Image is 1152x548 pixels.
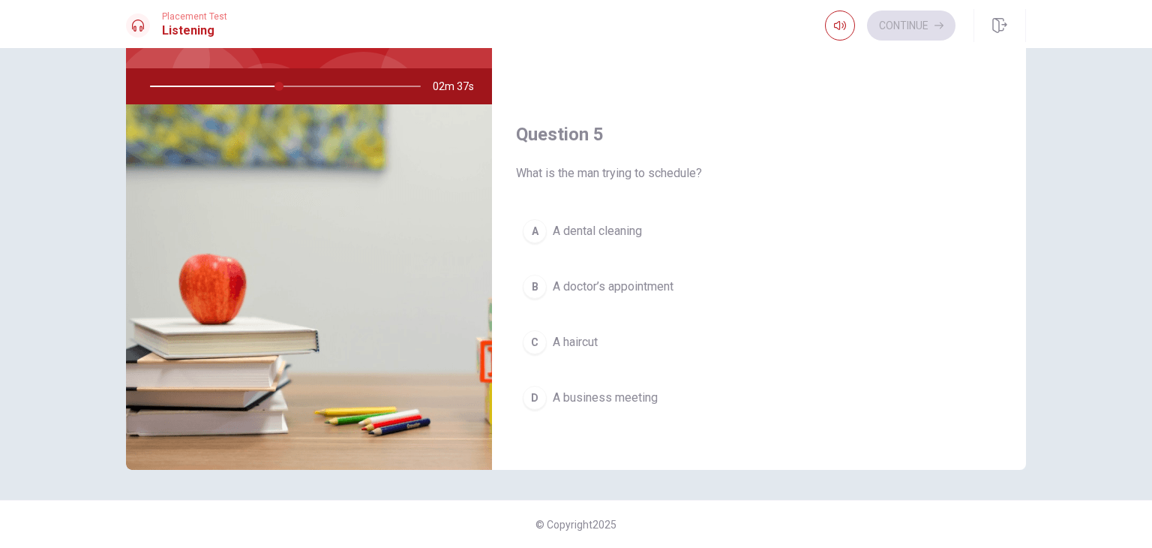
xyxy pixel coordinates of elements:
[553,278,673,296] span: A doctor’s appointment
[516,379,1002,417] button: DA business meeting
[523,330,547,354] div: C
[162,22,227,40] h1: Listening
[516,212,1002,250] button: AA dental cleaning
[162,11,227,22] span: Placement Test
[126,104,492,470] img: Scheduling a Dentist Appointment
[523,386,547,410] div: D
[516,122,1002,146] h4: Question 5
[553,389,658,407] span: A business meeting
[516,164,1002,182] span: What is the man trying to schedule?
[535,519,616,531] span: © Copyright 2025
[516,324,1002,361] button: CA haircut
[523,275,547,299] div: B
[433,68,486,104] span: 02m 37s
[553,333,598,351] span: A haircut
[516,268,1002,306] button: BA doctor’s appointment
[523,219,547,243] div: A
[553,222,642,240] span: A dental cleaning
